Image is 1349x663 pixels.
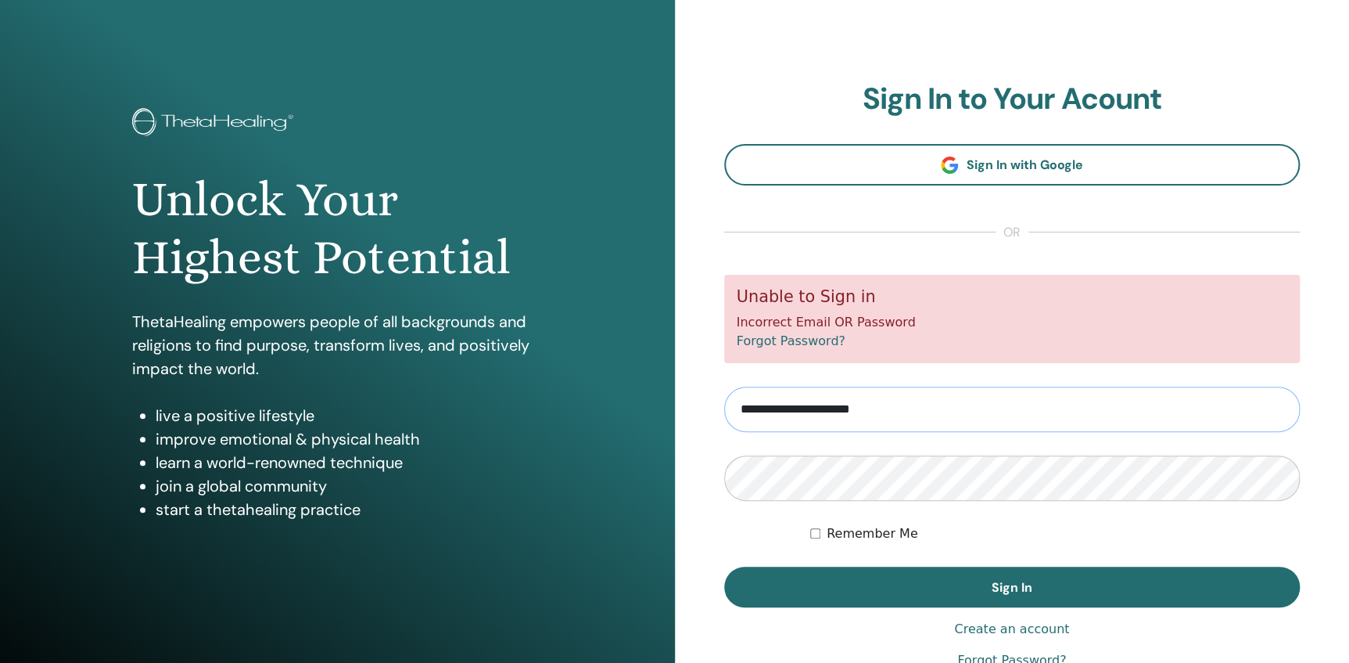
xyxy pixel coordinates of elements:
h1: Unlock Your Highest Potential [132,171,543,287]
label: Remember Me [827,524,918,543]
a: Create an account [954,620,1069,639]
div: Keep me authenticated indefinitely or until I manually logout [810,524,1300,543]
span: or [996,223,1028,242]
div: Incorrect Email OR Password [724,275,1301,363]
h2: Sign In to Your Acount [724,81,1301,117]
p: ThetaHealing empowers people of all backgrounds and religions to find purpose, transform lives, a... [132,310,543,380]
span: Sign In [992,579,1032,596]
span: Sign In with Google [966,157,1082,173]
li: start a thetahealing practice [156,498,543,521]
a: Forgot Password? [737,333,845,348]
li: live a positive lifestyle [156,404,543,427]
li: join a global community [156,474,543,498]
button: Sign In [724,567,1301,607]
a: Sign In with Google [724,144,1301,186]
h5: Unable to Sign in [737,287,1288,307]
li: learn a world-renowned technique [156,451,543,474]
li: improve emotional & physical health [156,427,543,451]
